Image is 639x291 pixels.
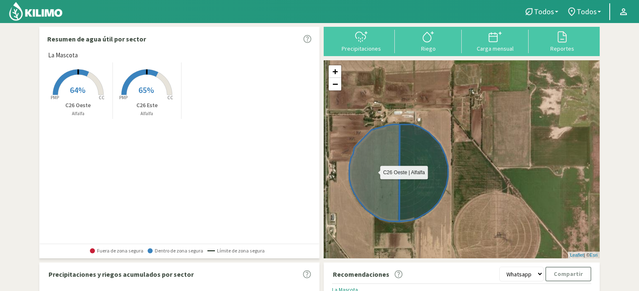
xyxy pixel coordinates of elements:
[207,248,265,254] span: Límite de zona segura
[168,95,174,100] tspan: CC
[395,30,462,52] button: Riego
[113,110,181,117] p: Alfalfa
[534,7,554,16] span: Todos
[44,110,112,117] p: Alfalfa
[568,252,600,259] div: | ©
[113,101,181,110] p: C26 Este
[329,65,341,78] a: Zoom in
[333,269,389,279] p: Recomendaciones
[119,95,128,100] tspan: PMP
[8,1,63,21] img: Kilimo
[577,7,597,16] span: Todos
[90,248,143,254] span: Fuera de zona segura
[51,95,59,100] tspan: PMP
[531,46,593,52] div: Reportes
[138,85,154,95] span: 65%
[49,269,194,279] p: Precipitaciones y riegos acumulados por sector
[47,34,146,44] p: Resumen de agua útil por sector
[462,30,529,52] button: Carga mensual
[44,101,112,110] p: C26 Oeste
[397,46,459,52] div: Riego
[330,46,392,52] div: Precipitaciones
[329,78,341,90] a: Zoom out
[529,30,596,52] button: Reportes
[590,252,598,258] a: Esri
[328,30,395,52] button: Precipitaciones
[464,46,526,52] div: Carga mensual
[48,51,78,60] span: La Mascota
[570,252,584,258] a: Leaflet
[148,248,203,254] span: Dentro de zona segura
[99,95,105,100] tspan: CC
[70,85,85,95] span: 64%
